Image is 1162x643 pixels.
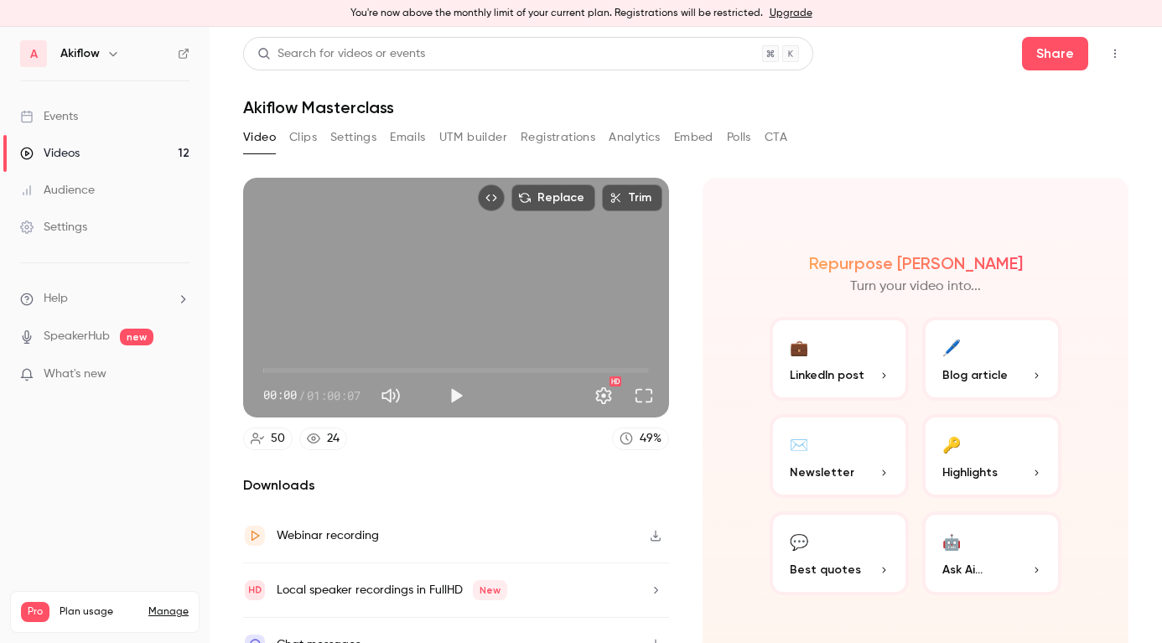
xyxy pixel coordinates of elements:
[478,184,505,211] button: Embed video
[809,253,1023,273] h2: Repurpose [PERSON_NAME]
[271,430,285,448] div: 50
[44,366,106,383] span: What's new
[1022,37,1088,70] button: Share
[770,7,812,20] a: Upgrade
[390,124,425,151] button: Emails
[612,428,669,450] a: 49%
[307,386,361,404] span: 01:00:07
[770,414,909,498] button: ✉️Newsletter
[770,511,909,595] button: 💬Best quotes
[20,182,95,199] div: Audience
[277,580,507,600] div: Local speaker recordings in FullHD
[289,124,317,151] button: Clips
[243,124,276,151] button: Video
[790,431,808,457] div: ✉️
[942,464,998,481] span: Highlights
[44,290,68,308] span: Help
[770,317,909,401] button: 💼LinkedIn post
[263,386,361,404] div: 00:00
[44,328,110,345] a: SpeakerHub
[30,45,38,63] span: A
[850,277,981,297] p: Turn your video into...
[277,526,379,546] div: Webinar recording
[243,475,669,495] h2: Downloads
[942,366,1008,384] span: Blog article
[922,511,1061,595] button: 🤖Ask Ai...
[1102,40,1128,67] button: Top Bar Actions
[298,386,305,404] span: /
[790,464,854,481] span: Newsletter
[374,379,407,412] button: Mute
[942,334,961,360] div: 🖊️
[327,430,340,448] div: 24
[521,124,595,151] button: Registrations
[587,379,620,412] button: Settings
[20,108,78,125] div: Events
[727,124,751,151] button: Polls
[60,605,138,619] span: Plan usage
[610,376,621,386] div: HD
[148,605,189,619] a: Manage
[627,379,661,412] button: Full screen
[21,602,49,622] span: Pro
[243,428,293,450] a: 50
[20,290,189,308] li: help-dropdown-opener
[942,561,983,578] span: Ask Ai...
[257,45,425,63] div: Search for videos or events
[20,219,87,236] div: Settings
[120,329,153,345] span: new
[263,386,297,404] span: 00:00
[511,184,595,211] button: Replace
[942,431,961,457] div: 🔑
[765,124,787,151] button: CTA
[602,184,662,211] button: Trim
[20,145,80,162] div: Videos
[674,124,713,151] button: Embed
[439,379,473,412] button: Play
[790,366,864,384] span: LinkedIn post
[922,414,1061,498] button: 🔑Highlights
[439,124,507,151] button: UTM builder
[243,97,1128,117] h1: Akiflow Masterclass
[790,528,808,554] div: 💬
[473,580,507,600] span: New
[790,334,808,360] div: 💼
[640,430,661,448] div: 49 %
[299,428,347,450] a: 24
[330,124,376,151] button: Settings
[609,124,661,151] button: Analytics
[942,528,961,554] div: 🤖
[60,45,100,62] h6: Akiflow
[790,561,861,578] span: Best quotes
[922,317,1061,401] button: 🖊️Blog article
